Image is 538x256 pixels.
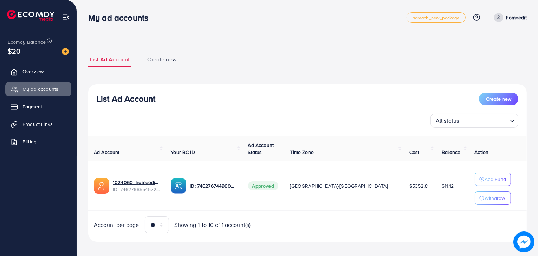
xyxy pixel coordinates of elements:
[248,142,274,156] span: Ad Account Status
[475,173,511,186] button: Add Fund
[8,46,20,56] span: $20
[22,68,44,75] span: Overview
[413,15,460,20] span: adreach_new_package
[22,138,37,145] span: Billing
[7,10,54,21] img: logo
[409,149,420,156] span: Cost
[506,13,527,22] p: homeedit
[491,13,527,22] a: homeedit
[485,175,506,183] p: Add Fund
[147,55,177,63] span: Create new
[486,95,511,102] span: Create new
[88,13,154,23] h3: My ad accounts
[513,231,534,252] img: image
[94,178,109,194] img: ic-ads-acc.e4c84228.svg
[407,12,466,23] a: adreach_new_package
[434,116,461,126] span: All status
[5,100,71,114] a: Payment
[485,194,505,202] p: Withdraw
[442,149,460,156] span: Balance
[171,178,186,194] img: ic-ba-acc.ded83a64.svg
[5,135,71,149] a: Billing
[22,103,42,110] span: Payment
[5,117,71,131] a: Product Links
[22,121,53,128] span: Product Links
[5,82,71,96] a: My ad accounts
[94,221,139,229] span: Account per page
[475,149,489,156] span: Action
[475,191,511,205] button: Withdraw
[409,182,428,189] span: $5352.8
[8,39,46,46] span: Ecomdy Balance
[62,48,69,55] img: image
[22,86,58,93] span: My ad accounts
[5,65,71,79] a: Overview
[62,13,70,21] img: menu
[430,114,518,128] div: Search for option
[175,221,251,229] span: Showing 1 To 10 of 1 account(s)
[290,149,314,156] span: Time Zone
[113,186,160,193] span: ID: 7462768554572742672
[290,182,388,189] span: [GEOGRAPHIC_DATA]/[GEOGRAPHIC_DATA]
[113,179,160,186] a: 1024060_homeedit7_1737561213516
[94,149,120,156] span: Ad Account
[461,114,507,126] input: Search for option
[90,55,130,63] span: List Ad Account
[97,94,155,104] h3: List Ad Account
[248,181,278,190] span: Approved
[479,93,518,105] button: Create new
[190,182,236,190] p: ID: 7462767449604177937
[171,149,195,156] span: Your BC ID
[113,179,160,193] div: <span class='underline'>1024060_homeedit7_1737561213516</span></br>7462768554572742672
[442,182,454,189] span: $11.12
